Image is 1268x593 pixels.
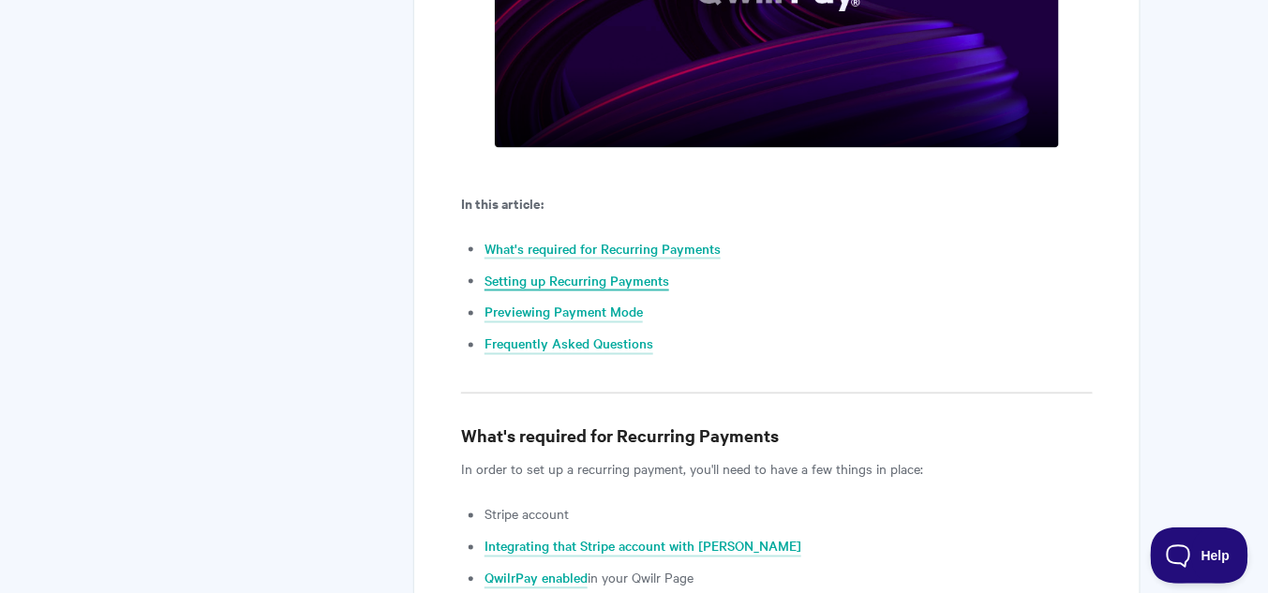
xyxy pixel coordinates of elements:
[485,303,643,323] a: Previewing Payment Mode
[461,458,1092,481] p: In order to set up a recurring payment, you'll need to have a few things in place:
[1151,527,1249,584] iframe: Toggle Customer Support
[485,567,1092,589] li: in your Qwilr Page
[485,569,588,589] a: QwilrPay enabled
[485,334,653,355] a: Frequently Asked Questions
[485,239,721,259] a: What's required for Recurring Payments
[461,193,544,213] b: In this article:
[485,503,1092,526] li: Stripe account
[461,423,1092,450] h3: What's required for Recurring Payments
[485,271,669,291] a: Setting up Recurring Payments
[485,537,801,557] a: Integrating that Stripe account with [PERSON_NAME]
